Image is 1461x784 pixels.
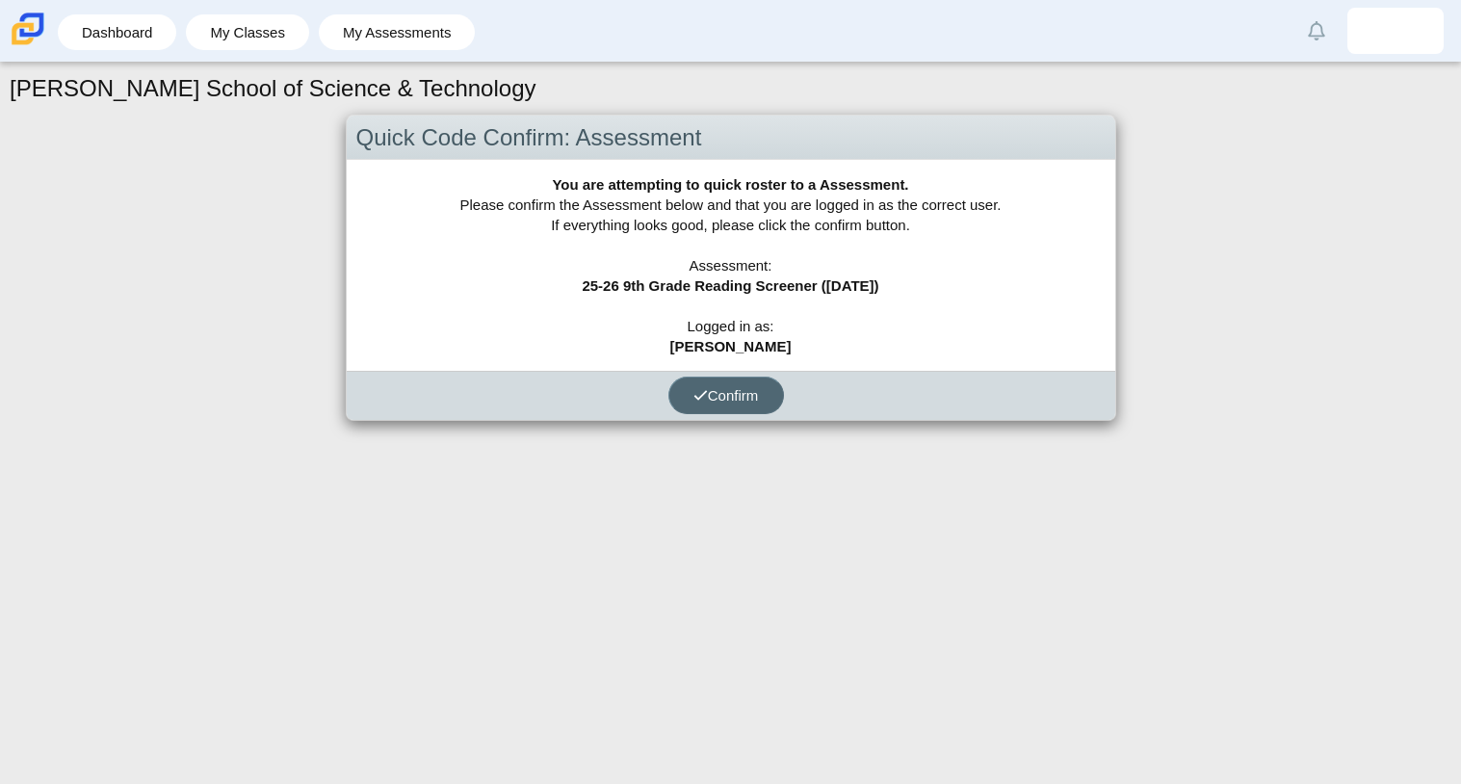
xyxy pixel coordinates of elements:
img: Carmen School of Science & Technology [8,9,48,49]
a: My Assessments [328,14,466,50]
b: [PERSON_NAME] [670,338,792,354]
span: Confirm [693,387,759,404]
a: danielle.mack.gA5N1Q [1347,8,1444,54]
a: Dashboard [67,14,167,50]
b: You are attempting to quick roster to a Assessment. [552,176,908,193]
img: danielle.mack.gA5N1Q [1380,15,1411,46]
a: My Classes [196,14,300,50]
div: Quick Code Confirm: Assessment [347,116,1115,161]
a: Carmen School of Science & Technology [8,36,48,52]
button: Confirm [668,377,784,414]
div: Please confirm the Assessment below and that you are logged in as the correct user. If everything... [347,160,1115,371]
a: Alerts [1295,10,1338,52]
h1: [PERSON_NAME] School of Science & Technology [10,72,536,105]
b: 25-26 9th Grade Reading Screener ([DATE]) [582,277,878,294]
